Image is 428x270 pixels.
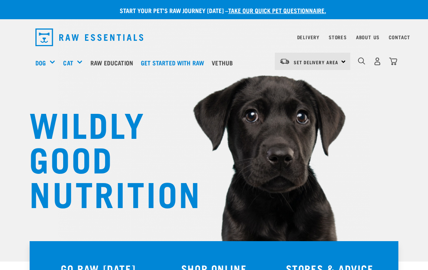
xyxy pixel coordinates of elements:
[329,36,347,38] a: Stores
[356,36,380,38] a: About Us
[294,61,338,63] span: Set Delivery Area
[228,8,326,12] a: take our quick pet questionnaire.
[35,58,46,67] a: Dog
[29,106,183,210] h1: WILDLY GOOD NUTRITION
[358,57,365,65] img: home-icon-1@2x.png
[279,58,290,65] img: van-moving.png
[29,25,399,49] nav: dropdown navigation
[297,36,319,38] a: Delivery
[210,47,239,78] a: Vethub
[63,58,73,67] a: Cat
[35,28,143,46] img: Raw Essentials Logo
[89,47,139,78] a: Raw Education
[139,47,210,78] a: Get started with Raw
[389,57,397,65] img: home-icon@2x.png
[373,57,381,65] img: user.png
[389,36,410,38] a: Contact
